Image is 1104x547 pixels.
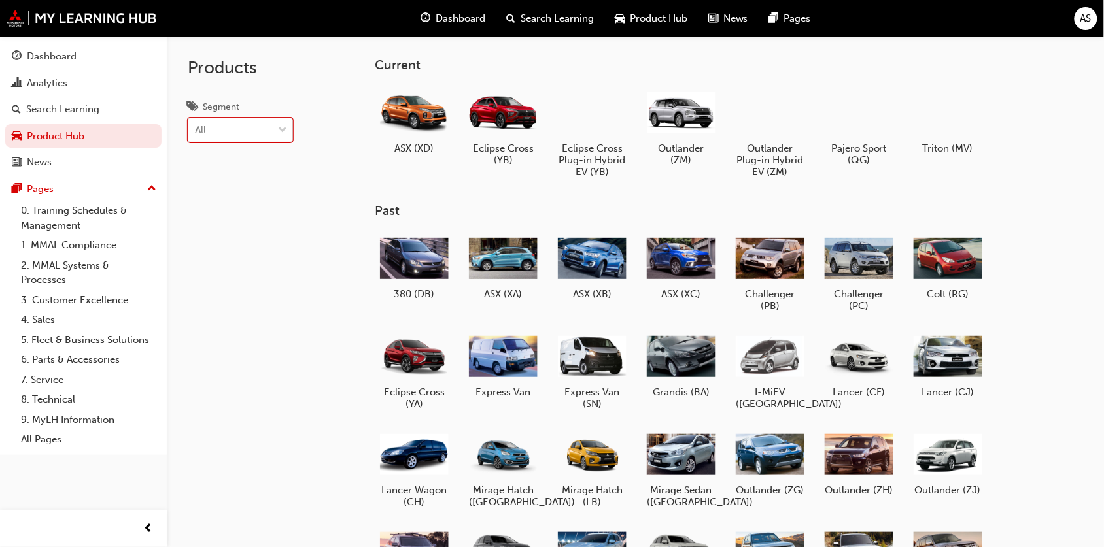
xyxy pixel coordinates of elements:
[27,76,67,91] div: Analytics
[642,425,721,513] a: Mirage Sedan ([GEOGRAPHIC_DATA])
[558,484,627,508] h5: Mirage Hatch (LB)
[784,11,811,26] span: Pages
[825,484,893,496] h5: Outlander (ZH)
[380,484,449,508] h5: Lancer Wagon (CH)
[421,10,430,27] span: guage-icon
[436,11,485,26] span: Dashboard
[914,288,982,300] h5: Colt (RG)
[469,288,538,300] h5: ASX (XA)
[5,124,162,148] a: Product Hub
[731,327,810,415] a: I-MiEV ([GEOGRAPHIC_DATA])
[144,521,154,537] span: prev-icon
[380,142,449,154] h5: ASX (XD)
[375,58,1083,73] h3: Current
[521,11,594,26] span: Search Learning
[278,122,287,139] span: down-icon
[5,44,162,69] a: Dashboard
[12,131,22,142] span: car-icon
[642,83,721,171] a: Outlander (ZM)
[736,386,804,410] h5: I-MiEV ([GEOGRAPHIC_DATA])
[375,83,454,159] a: ASX (XD)
[380,288,449,300] h5: 380 (DB)
[1075,7,1097,30] button: AS
[469,386,538,398] h5: Express Van
[5,177,162,201] button: Pages
[410,5,496,32] a: guage-iconDashboard
[464,327,543,403] a: Express Van
[464,229,543,305] a: ASX (XA)
[12,51,22,63] span: guage-icon
[12,157,22,169] span: news-icon
[16,390,162,410] a: 8. Technical
[731,229,810,317] a: Challenger (PB)
[820,425,899,501] a: Outlander (ZH)
[553,229,632,305] a: ASX (XB)
[16,201,162,235] a: 0. Training Schedules & Management
[909,83,988,159] a: Triton (MV)
[16,370,162,390] a: 7. Service
[553,327,632,415] a: Express Van (SN)
[27,182,54,197] div: Pages
[647,484,716,508] h5: Mirage Sedan ([GEOGRAPHIC_DATA])
[5,150,162,174] a: News
[825,386,893,398] h5: Lancer (CF)
[375,327,454,415] a: Eclipse Cross (YA)
[5,42,162,177] button: DashboardAnalyticsSearch LearningProduct HubNews
[820,229,899,317] a: Challenger (PC)
[27,155,52,170] div: News
[698,5,759,32] a: news-iconNews
[496,5,604,32] a: search-iconSearch Learning
[615,10,625,27] span: car-icon
[16,290,162,310] a: 3. Customer Excellence
[647,142,716,166] h5: Outlander (ZM)
[5,71,162,95] a: Analytics
[736,142,804,178] h5: Outlander Plug-in Hybrid EV (ZM)
[909,229,988,305] a: Colt (RG)
[26,102,99,117] div: Search Learning
[195,123,206,138] div: All
[558,288,627,300] h5: ASX (XB)
[188,102,198,114] span: tags-icon
[16,310,162,330] a: 4. Sales
[16,410,162,430] a: 9. MyLH Information
[630,11,687,26] span: Product Hub
[12,184,22,195] span: pages-icon
[914,484,982,496] h5: Outlander (ZJ)
[16,350,162,370] a: 6. Parts & Accessories
[147,180,156,197] span: up-icon
[203,101,239,114] div: Segment
[1080,11,1092,26] span: AS
[16,235,162,256] a: 1. MMAL Compliance
[642,229,721,305] a: ASX (XC)
[553,83,632,182] a: Eclipse Cross Plug-in Hybrid EV (YB)
[825,142,893,166] h5: Pajero Sport (QG)
[506,10,515,27] span: search-icon
[188,58,293,78] h2: Products
[759,5,821,32] a: pages-iconPages
[647,288,716,300] h5: ASX (XC)
[380,386,449,410] h5: Eclipse Cross (YA)
[375,203,1083,218] h3: Past
[5,97,162,122] a: Search Learning
[375,229,454,305] a: 380 (DB)
[16,429,162,450] a: All Pages
[647,386,716,398] h5: Grandis (BA)
[604,5,698,32] a: car-iconProduct Hub
[12,104,21,116] span: search-icon
[27,49,77,64] div: Dashboard
[708,10,718,27] span: news-icon
[469,484,538,508] h5: Mirage Hatch ([GEOGRAPHIC_DATA])
[820,83,899,171] a: Pajero Sport (QG)
[825,288,893,312] h5: Challenger (PC)
[820,327,899,403] a: Lancer (CF)
[769,10,779,27] span: pages-icon
[723,11,748,26] span: News
[736,484,804,496] h5: Outlander (ZG)
[736,288,804,312] h5: Challenger (PB)
[16,330,162,350] a: 5. Fleet & Business Solutions
[7,10,157,27] img: mmal
[642,327,721,403] a: Grandis (BA)
[909,425,988,501] a: Outlander (ZJ)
